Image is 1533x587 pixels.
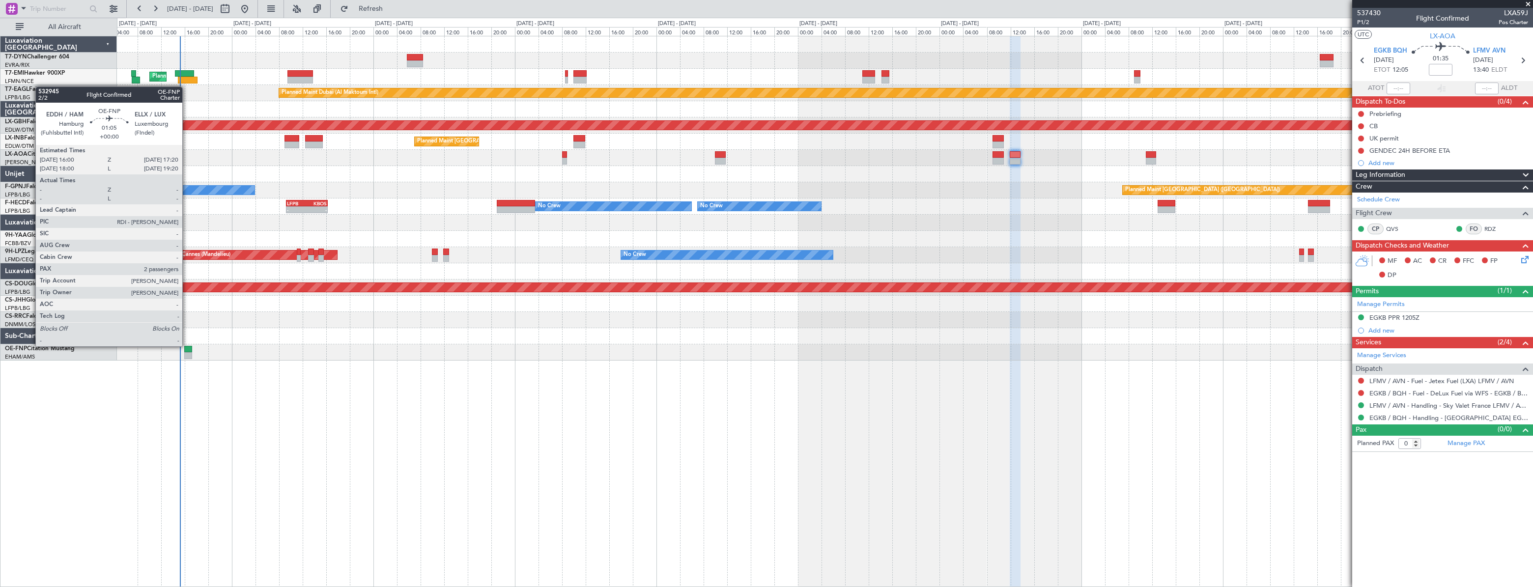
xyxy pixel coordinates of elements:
[1388,256,1397,266] span: MF
[1498,337,1512,347] span: (2/4)
[5,297,59,303] a: CS-JHHGlobal 6000
[208,27,232,36] div: 20:00
[1369,313,1419,322] div: EGKB PPR 1205Z
[134,87,153,93] div: LFPB
[375,20,413,28] div: [DATE] - [DATE]
[727,27,751,36] div: 12:00
[5,94,30,101] a: LFPB/LBG
[941,20,979,28] div: [DATE] - [DATE]
[1356,424,1366,436] span: Pax
[1199,27,1223,36] div: 20:00
[1356,169,1405,181] span: Leg Information
[5,200,54,206] a: F-HECDFalcon 7X
[5,256,33,263] a: LFMD/CEQ
[279,27,303,36] div: 08:00
[1341,27,1364,36] div: 20:00
[1368,326,1528,335] div: Add new
[373,27,397,36] div: 00:00
[5,200,27,206] span: F-HECD
[845,27,869,36] div: 08:00
[1356,181,1372,193] span: Crew
[963,27,987,36] div: 04:00
[1083,20,1121,28] div: [DATE] - [DATE]
[5,151,28,157] span: LX-AOA
[326,27,350,36] div: 16:00
[1388,271,1396,280] span: DP
[1466,224,1482,234] div: FO
[255,27,279,36] div: 04:00
[336,1,395,17] button: Refresh
[5,119,27,125] span: LX-GBH
[5,184,26,190] span: F-GPNJ
[1498,285,1512,296] span: (1/1)
[1368,84,1384,93] span: ATOT
[1374,65,1390,75] span: ETOT
[1392,65,1408,75] span: 12:05
[1357,300,1405,309] a: Manage Permits
[5,86,29,92] span: T7-EAGL
[1369,122,1378,130] div: CB
[1357,195,1400,205] a: Schedule Crew
[5,184,63,190] a: F-GPNJFalcon 900EX
[1473,56,1493,65] span: [DATE]
[161,27,185,36] div: 12:00
[1501,84,1517,93] span: ALDT
[5,142,34,150] a: EDLW/DTM
[5,135,24,141] span: LX-INB
[1105,27,1129,36] div: 04:00
[5,321,35,328] a: DNMM/LOS
[624,248,646,262] div: No Crew
[114,27,138,36] div: 04:00
[1387,83,1410,94] input: --:--
[153,87,172,93] div: OMDW
[287,200,307,206] div: LFPB
[1367,224,1384,234] div: CP
[704,27,727,36] div: 08:00
[1413,256,1422,266] span: AC
[5,119,54,125] a: LX-GBHFalcon 7X
[1125,183,1280,197] div: Planned Maint [GEOGRAPHIC_DATA] ([GEOGRAPHIC_DATA])
[5,159,63,166] a: [PERSON_NAME]/QSA
[167,4,213,13] span: [DATE] - [DATE]
[1369,401,1528,410] a: LFMV / AVN - Handling - Sky Valet France LFMV / AVN **MY HANDLING**
[1369,110,1401,118] div: Prebriefing
[5,78,34,85] a: LFMN/NCE
[1369,377,1514,385] a: LFMV / AVN - Fuel - Jetex Fuel (LXA) LFMV / AVN
[799,20,837,28] div: [DATE] - [DATE]
[307,207,327,213] div: -
[1011,27,1034,36] div: 12:00
[822,27,845,36] div: 04:00
[1357,439,1394,448] label: Planned PAX
[1176,27,1199,36] div: 16:00
[11,19,107,35] button: All Aircraft
[1356,240,1449,252] span: Dispatch Checks and Weather
[1368,159,1528,167] div: Add new
[1473,65,1489,75] span: 13:40
[134,93,154,99] div: 07:20 Z
[1356,208,1392,219] span: Flight Crew
[538,199,561,214] div: No Crew
[1499,8,1528,18] span: LXA59J
[5,70,65,76] a: T7-EMIHawker 900XP
[798,27,822,36] div: 00:00
[1369,146,1450,155] div: GENDEC 24H BEFORE ETA
[1438,256,1447,266] span: CR
[5,126,34,134] a: EDLW/DTM
[1369,389,1528,397] a: EGKB / BQH - Fuel - DeLux Fuel via WFS - EGKB / BQH
[5,313,63,319] a: CS-RRCFalcon 900LX
[30,1,86,16] input: Trip Number
[307,200,327,206] div: KBOS
[539,27,562,36] div: 04:00
[1058,27,1081,36] div: 20:00
[1473,46,1505,56] span: LFMV AVN
[751,27,774,36] div: 16:00
[5,313,26,319] span: CS-RRC
[1499,18,1528,27] span: Pos Charter
[658,20,696,28] div: [DATE] - [DATE]
[700,199,723,214] div: No Crew
[154,93,174,99] div: 14:25 Z
[119,20,157,28] div: [DATE] - [DATE]
[185,27,208,36] div: 16:00
[303,27,326,36] div: 12:00
[1430,31,1455,41] span: LX-AOA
